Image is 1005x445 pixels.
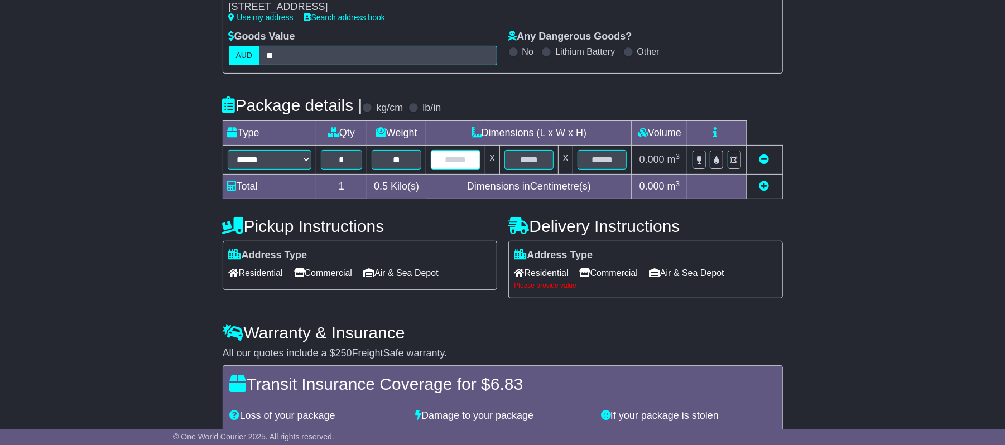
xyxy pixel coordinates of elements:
span: 0.5 [374,181,388,192]
td: Type [223,120,316,145]
td: Weight [367,120,426,145]
td: Volume [632,120,687,145]
label: No [522,46,533,57]
div: If your package is stolen [595,410,781,422]
span: 0.000 [639,181,665,192]
div: [STREET_ADDRESS] [229,1,477,13]
td: Dimensions in Centimetre(s) [426,175,632,199]
a: Use my address [229,13,294,22]
span: Air & Sea Depot [649,264,724,282]
td: x [485,145,499,175]
td: x [559,145,573,175]
div: Damage to your package [410,410,595,422]
div: All our quotes include a $ FreightSafe warranty. [223,347,783,360]
div: Loss of your package [224,410,410,422]
span: 0.000 [639,154,665,165]
span: m [667,181,680,192]
span: Residential [514,264,569,282]
td: Total [223,175,316,199]
span: © One World Courier 2025. All rights reserved. [173,432,334,441]
label: Address Type [514,249,593,262]
sup: 3 [676,180,680,188]
label: Other [637,46,660,57]
label: AUD [229,46,260,65]
td: Dimensions (L x W x H) [426,120,632,145]
label: kg/cm [376,102,403,114]
label: lb/in [422,102,441,114]
span: Air & Sea Depot [363,264,439,282]
span: Commercial [580,264,638,282]
div: For an extra $ you're fully covered for the amount of $ . [230,428,776,440]
span: Commercial [294,264,352,282]
h4: Warranty & Insurance [223,323,783,342]
h4: Delivery Instructions [508,217,783,235]
div: Please provide value [514,282,777,289]
span: 6.83 [491,375,523,393]
span: Residential [229,264,283,282]
label: Address Type [229,249,307,262]
a: Add new item [759,181,770,192]
h4: Package details | [223,96,363,114]
h4: Pickup Instructions [223,217,497,235]
a: Search address book [305,13,385,22]
label: Lithium Battery [555,46,615,57]
label: Any Dangerous Goods? [508,31,632,43]
span: m [667,154,680,165]
label: Goods Value [229,31,295,43]
td: Qty [316,120,367,145]
h4: Transit Insurance Coverage for $ [230,375,776,393]
sup: 3 [676,152,680,161]
span: 6.83 [292,428,312,439]
span: 250 [335,347,352,359]
td: 1 [316,175,367,199]
span: 10 [485,428,496,439]
td: Kilo(s) [367,175,426,199]
a: Remove this item [759,154,770,165]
